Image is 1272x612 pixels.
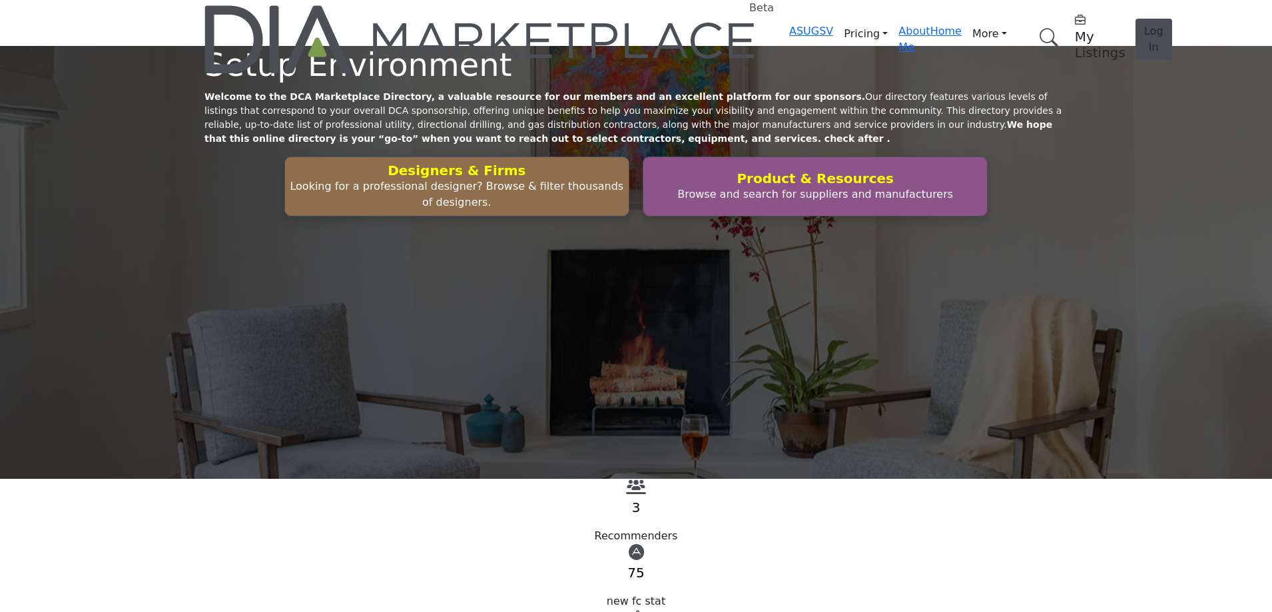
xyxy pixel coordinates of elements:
button: Designers & Firms Looking for a professional designer? Browse & filter thousands of designers. [284,156,629,216]
div: Recommenders [204,528,1068,544]
a: ASUGSV [789,25,833,37]
p: Browse and search for suppliers and manufacturers [647,186,983,202]
a: 75 [627,565,644,581]
a: Search [1026,20,1067,55]
button: Log In [1135,19,1172,60]
h6: Beta [749,1,774,14]
a: 3 [632,499,641,515]
h2: Product & Resources [647,170,983,186]
span: Log In [1144,25,1163,53]
a: Pricing [833,23,898,45]
strong: We hope that this online directory is your “go-to” when you want to reach out to select contracto... [204,119,1052,144]
h5: My Listings [1075,29,1125,61]
a: About Me [898,25,930,53]
a: Home [930,25,962,37]
a: More [962,23,1018,45]
div: My Listings [1075,13,1125,61]
div: new fc stat [204,593,1068,609]
strong: Welcome to the DCA Marketplace Directory, a valuable resource for our members and an excellent pl... [204,91,865,102]
a: View Recommenders [626,483,646,495]
button: Product & Resources Browse and search for suppliers and manufacturers [643,156,988,216]
p: Looking for a professional designer? Browse & filter thousands of designers. [289,178,625,210]
a: Beta [204,5,757,73]
img: Site Logo [204,5,757,73]
p: Our directory features various levels of listings that correspond to your overall DCA sponsorship... [204,90,1068,146]
h2: Designers & Firms [289,162,625,178]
